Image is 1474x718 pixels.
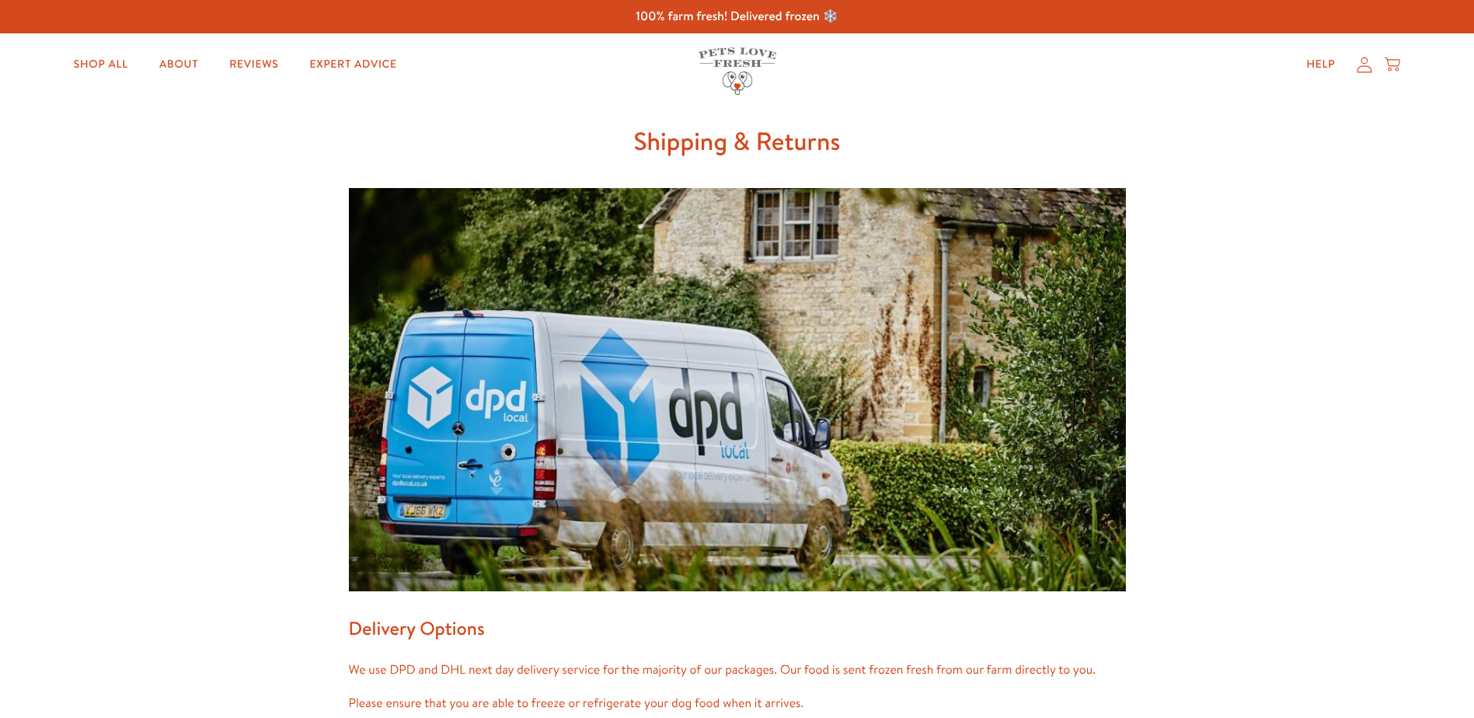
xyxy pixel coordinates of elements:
p: Please ensure that you are able to freeze or refrigerate your dog food when it arrives. [349,693,1126,714]
a: Reviews [217,49,291,80]
h1: Shipping & Returns [349,120,1126,162]
img: Pets Love Fresh [699,47,776,95]
a: Help [1294,49,1347,80]
h2: Delivery Options [349,612,1126,644]
p: We use DPD and DHL next day delivery service for the majority of our packages. Our food is sent f... [349,660,1126,681]
a: Shop All [61,49,141,80]
a: Expert Advice [298,49,409,80]
a: About [147,49,211,80]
